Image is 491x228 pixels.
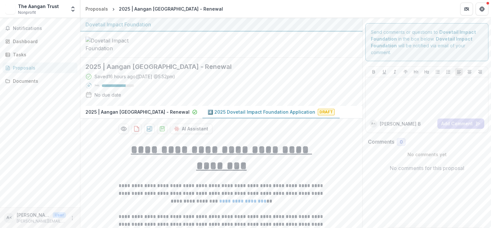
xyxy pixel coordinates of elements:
[3,76,77,86] a: Documents
[391,68,399,76] button: Italicize
[13,64,72,71] div: Proposals
[476,3,488,15] button: Get Help
[85,109,190,115] p: 2025 | Aangan [GEOGRAPHIC_DATA] - Renewal
[85,63,347,71] h2: 2025 | Aangan [GEOGRAPHIC_DATA] - Renewal
[402,68,409,76] button: Strike
[476,68,484,76] button: Align Right
[423,68,431,76] button: Heading 2
[131,124,142,134] button: download-proposal
[13,51,72,58] div: Tasks
[412,68,420,76] button: Heading 1
[17,218,66,224] p: [PERSON_NAME][EMAIL_ADDRESS][DOMAIN_NAME]
[68,214,76,222] button: More
[85,21,357,28] div: Dovetail Impact Foundation
[6,216,12,220] div: Atiya Bose <atiya@aanganindia.org> <atiya@aanganindia.org>
[208,109,315,115] p: 4️⃣ 2025 Dovetail Impact Foundation Application
[318,109,335,115] span: Draft
[170,124,212,134] button: AI Assistant
[3,62,77,73] a: Proposals
[83,4,111,14] a: Proposals
[460,3,473,15] button: Partners
[368,151,486,158] p: No comments yet
[400,139,403,145] span: 0
[83,4,226,14] nav: breadcrumb
[437,119,484,129] button: Add Comment
[3,49,77,60] a: Tasks
[371,122,376,125] div: Atiya Bose <atiya@aanganindia.org> <atiya@aanganindia.org>
[18,10,36,15] span: Nonprofit
[13,26,75,31] span: Notifications
[94,91,121,98] div: No due date
[466,68,473,76] button: Align Center
[444,68,452,76] button: Ordered List
[157,124,167,134] button: download-proposal
[85,5,108,12] div: Proposals
[94,83,99,88] p: 74 %
[3,23,77,33] button: Notifications
[119,124,129,134] button: Preview 4c7e7bbc-bc31-433a-9a11-e0e65625c3d0-1.pdf
[17,212,50,218] p: [PERSON_NAME] <[PERSON_NAME][EMAIL_ADDRESS][DOMAIN_NAME]> <[PERSON_NAME][EMAIL_ADDRESS][DOMAIN_NA...
[144,124,155,134] button: download-proposal
[3,36,77,47] a: Dashboard
[5,4,15,14] img: The Aangan Trust
[68,3,77,15] button: Open entity switcher
[370,68,378,76] button: Bold
[53,212,66,218] p: User
[390,164,464,172] p: No comments for this proposal
[455,68,463,76] button: Align Left
[434,68,442,76] button: Bullet List
[13,78,72,84] div: Documents
[13,38,72,45] div: Dashboard
[94,73,175,80] div: Saved 16 hours ago ( [DATE] @ 5:52pm )
[18,3,59,10] div: The Aangan Trust
[119,5,223,12] div: 2025 | Aangan [GEOGRAPHIC_DATA] - Renewal
[85,37,150,52] img: Dovetail Impact Foundation
[365,23,488,61] div: Send comments or questions to in the box below. will be notified via email of your comment.
[368,139,394,145] h2: Comments
[380,68,388,76] button: Underline
[380,120,421,127] p: [PERSON_NAME] B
